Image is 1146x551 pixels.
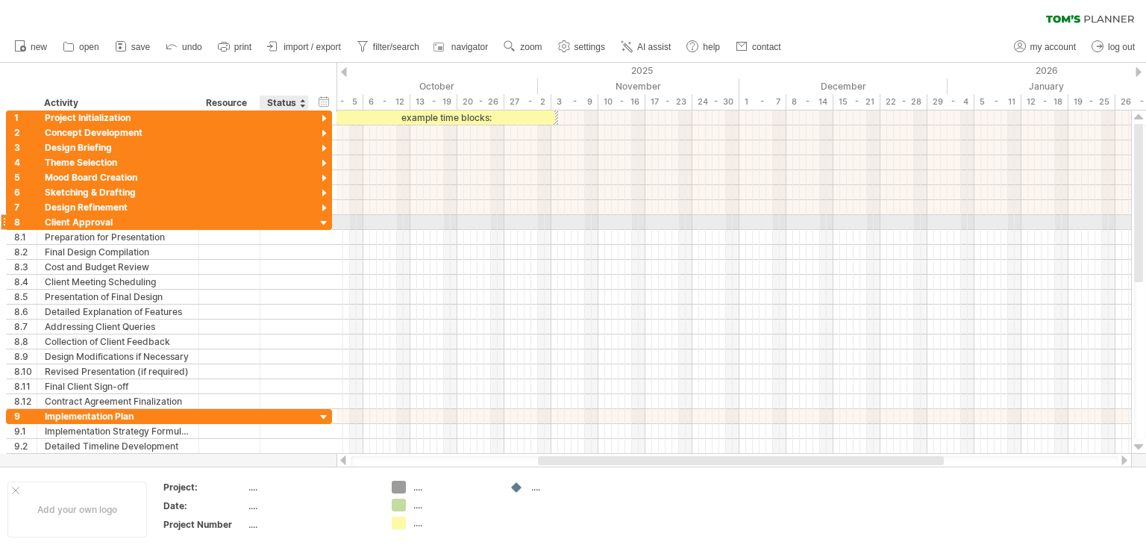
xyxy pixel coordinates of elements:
[163,499,245,512] div: Date:
[739,78,948,94] div: December 2025
[45,379,191,393] div: Final Client Sign-off
[451,42,488,52] span: navigator
[500,37,546,57] a: zoom
[263,37,345,57] a: import / export
[248,499,374,512] div: ....
[683,37,724,57] a: help
[162,37,207,57] a: undo
[504,94,551,110] div: 27 - 2
[1021,94,1068,110] div: 12 - 18
[14,305,37,319] div: 8.6
[45,320,191,334] div: Addressing Client Queries
[163,481,245,494] div: Project:
[45,155,191,169] div: Theme Selection
[1088,37,1139,57] a: log out
[14,110,37,125] div: 1
[45,349,191,364] div: Design Modifications if Necessary
[14,200,37,214] div: 7
[551,94,598,110] div: 3 - 9
[457,94,504,110] div: 20 - 26
[413,517,495,529] div: ....
[45,140,191,155] div: Design Briefing
[373,42,419,52] span: filter/search
[45,110,191,125] div: Project Initialization
[14,170,37,184] div: 5
[1108,42,1135,52] span: log out
[45,275,191,289] div: Client Meeting Scheduling
[14,349,37,364] div: 8.9
[1068,94,1115,110] div: 19 - 25
[44,96,190,110] div: Activity
[45,290,191,304] div: Presentation of Final Design
[645,94,692,110] div: 17 - 23
[833,94,880,110] div: 15 - 21
[14,394,37,408] div: 8.12
[752,42,781,52] span: contact
[206,96,251,110] div: Resource
[45,334,191,349] div: Collection of Client Feedback
[45,200,191,214] div: Design Refinement
[14,424,37,438] div: 9.1
[45,170,191,184] div: Mood Board Creation
[45,230,191,244] div: Preparation for Presentation
[14,364,37,379] div: 8.10
[45,364,191,379] div: Revised Presentation (if required)
[182,42,202,52] span: undo
[267,96,300,110] div: Status
[703,42,720,52] span: help
[880,94,927,110] div: 22 - 28
[45,185,191,199] div: Sketching & Drafting
[14,230,37,244] div: 8.1
[531,481,613,494] div: ....
[14,379,37,393] div: 8.11
[45,409,191,423] div: Implementation Plan
[732,37,786,57] a: contact
[14,215,37,229] div: 8
[927,94,974,110] div: 29 - 4
[45,394,191,408] div: Contract Agreement Finalization
[520,42,542,52] span: zoom
[248,481,374,494] div: ....
[14,245,37,259] div: 8.2
[330,78,538,94] div: October 2025
[14,275,37,289] div: 8.4
[31,42,47,52] span: new
[974,94,1021,110] div: 5 - 11
[353,37,424,57] a: filter/search
[45,305,191,319] div: Detailed Explanation of Features
[574,42,605,52] span: settings
[234,42,251,52] span: print
[554,37,610,57] a: settings
[410,94,457,110] div: 13 - 19
[45,215,191,229] div: Client Approval
[111,37,154,57] a: save
[7,482,147,538] div: Add your own logo
[1030,42,1076,52] span: my account
[14,125,37,140] div: 2
[45,424,191,438] div: Implementation Strategy Formulation
[14,320,37,334] div: 8.7
[14,334,37,349] div: 8.8
[45,439,191,453] div: Detailed Timeline Development
[59,37,104,57] a: open
[45,260,191,274] div: Cost and Budget Review
[284,42,341,52] span: import / export
[413,499,495,511] div: ....
[598,94,645,110] div: 10 - 16
[786,94,833,110] div: 8 - 14
[538,78,739,94] div: November 2025
[431,37,492,57] a: navigator
[14,260,37,274] div: 8.3
[14,290,37,304] div: 8.5
[131,42,150,52] span: save
[413,481,495,494] div: ....
[637,42,671,52] span: AI assist
[45,245,191,259] div: Final Design Compilation
[363,94,410,110] div: 6 - 12
[316,94,363,110] div: 29 - 5
[692,94,739,110] div: 24 - 30
[336,110,555,125] div: example time blocks:
[14,439,37,453] div: 9.2
[14,185,37,199] div: 6
[1010,37,1080,57] a: my account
